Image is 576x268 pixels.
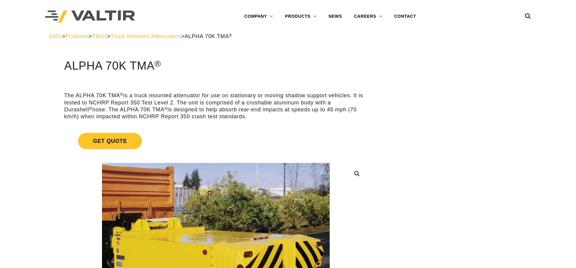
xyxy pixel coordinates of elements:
a: TMAs [92,33,107,39]
a: CONTACT [388,11,422,23]
p: The ALPHA 70K TMA is a truck mounted attenuator for use on stationary or moving shadow support ve... [64,92,368,120]
sup: ® [164,106,168,111]
sup: ® [229,33,232,38]
a: NEWS [322,11,348,23]
a: Get Quote [64,126,368,156]
img: Valtir [45,11,135,23]
div: > > > > [49,33,527,40]
h1: ALPHA 70K TMA [64,60,368,72]
span: Get Quote [78,133,142,149]
a: COMPANY [238,11,279,23]
sup: ® [154,59,161,68]
sup: ® [120,92,123,97]
a: Truck Mounted Attenuators [111,33,181,39]
a: Products [65,33,88,39]
span: ALPHA 70K TMA [184,33,232,39]
sup: ® [89,106,92,111]
a: PRODUCTS [279,11,322,23]
a: CAREERS [348,11,388,23]
a: Valtir [49,33,62,39]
